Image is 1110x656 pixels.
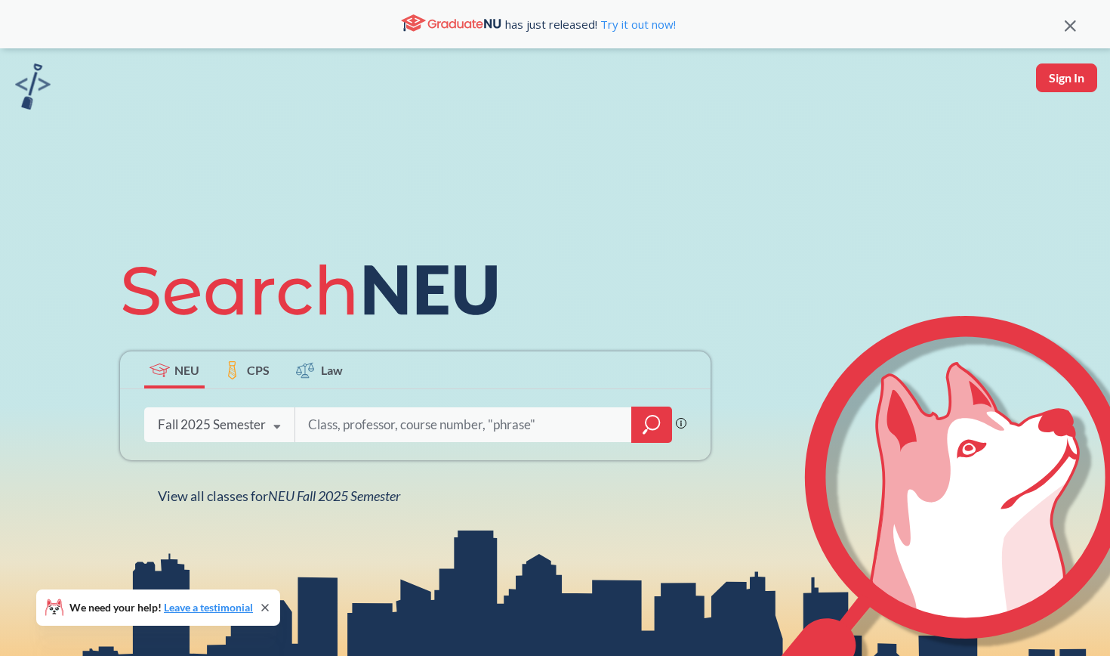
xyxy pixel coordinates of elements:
[505,16,676,32] span: has just released!
[158,487,400,504] span: View all classes for
[307,409,621,441] input: Class, professor, course number, "phrase"
[1036,63,1097,92] button: Sign In
[69,602,253,613] span: We need your help!
[164,601,253,614] a: Leave a testimonial
[15,63,51,110] img: sandbox logo
[158,416,266,433] div: Fall 2025 Semester
[247,361,270,379] span: CPS
[15,63,51,114] a: sandbox logo
[643,414,661,435] svg: magnifying glass
[268,487,400,504] span: NEU Fall 2025 Semester
[174,361,199,379] span: NEU
[597,17,676,32] a: Try it out now!
[631,407,672,443] div: magnifying glass
[321,361,343,379] span: Law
